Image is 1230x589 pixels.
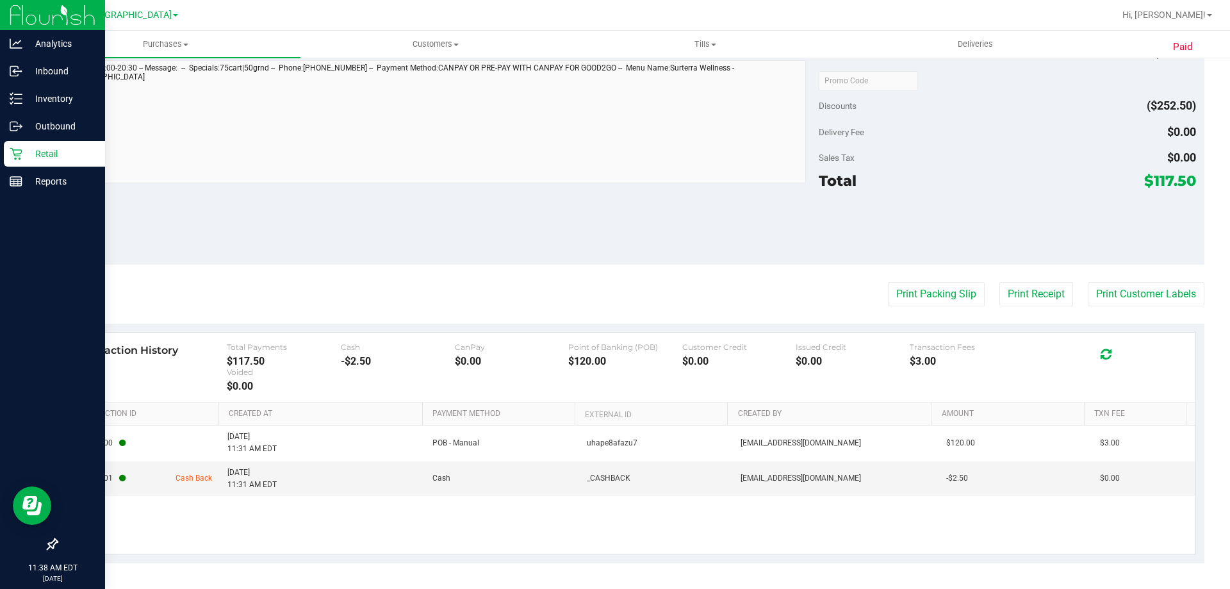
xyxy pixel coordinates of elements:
th: External ID [575,402,727,426]
p: Inventory [22,91,99,106]
span: 11719701 [77,472,126,485]
inline-svg: Inventory [10,92,22,105]
span: [DATE] 11:31 AM EDT [227,467,277,491]
span: [EMAIL_ADDRESS][DOMAIN_NAME] [741,437,861,449]
span: Purchases [31,38,300,50]
span: 11719700 [77,437,126,449]
a: Amount [942,409,1079,419]
a: Purchases [31,31,300,58]
button: Print Receipt [999,282,1073,306]
p: Inbound [22,63,99,79]
div: $0.00 [796,355,910,367]
div: Issued Credit [796,342,910,352]
span: Cash Back [176,472,212,485]
iframe: Resource center [13,486,51,525]
span: Delivery Fee [819,127,864,137]
span: $120.00 [946,437,975,449]
div: $0.00 [227,380,341,392]
div: Total Payments [227,342,341,352]
span: POB - Manual [432,437,479,449]
inline-svg: Reports [10,175,22,188]
a: Txn Fee [1094,409,1181,419]
p: Analytics [22,36,99,51]
p: [DATE] [6,574,99,583]
span: Total [819,172,857,190]
div: Point of Banking (POB) [568,342,682,352]
span: Customers [301,38,570,50]
div: $0.00 [455,355,569,367]
span: uhape8afazu7 [587,437,637,449]
span: Paid [1173,40,1193,54]
button: Print Customer Labels [1088,282,1204,306]
div: $117.50 [227,355,341,367]
span: [GEOGRAPHIC_DATA] [84,10,172,21]
span: $0.00 [1167,151,1196,164]
a: Customers [300,31,570,58]
span: -$2.50 [946,472,968,485]
div: CanPay [455,342,569,352]
div: Customer Credit [682,342,796,352]
span: Hi, [PERSON_NAME]! [1122,10,1206,20]
a: Payment Method [432,409,570,419]
inline-svg: Analytics [10,37,22,50]
a: Deliveries [840,31,1110,58]
p: Outbound [22,119,99,134]
inline-svg: Outbound [10,120,22,133]
a: Created By [738,409,926,419]
span: _CASHBACK [587,472,630,485]
span: [DATE] 11:31 AM EDT [227,431,277,455]
p: Retail [22,146,99,162]
div: Transaction Fees [910,342,1024,352]
p: 11:38 AM EDT [6,562,99,574]
span: Tills [571,38,839,50]
input: Promo Code [819,71,918,90]
span: [EMAIL_ADDRESS][DOMAIN_NAME] [741,472,861,485]
button: Print Packing Slip [888,282,985,306]
span: ($252.50) [1147,99,1196,112]
div: Cash [341,342,455,352]
span: $0.00 [1167,125,1196,138]
span: $117.50 [1144,172,1196,190]
div: $120.00 [568,355,682,367]
div: Voided [227,367,341,377]
span: Sales Tax [819,153,855,163]
div: $3.00 [910,355,1024,367]
inline-svg: Retail [10,147,22,160]
span: $3.00 [1100,437,1120,449]
a: Created At [229,409,417,419]
div: $0.00 [682,355,796,367]
span: $0.00 [1100,472,1120,485]
inline-svg: Inbound [10,65,22,78]
a: Transaction ID [76,409,214,419]
span: Discounts [819,94,857,117]
span: Deliveries [940,38,1010,50]
a: Tills [570,31,840,58]
div: -$2.50 [341,355,455,367]
p: Reports [22,174,99,189]
span: Cash [432,472,450,485]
